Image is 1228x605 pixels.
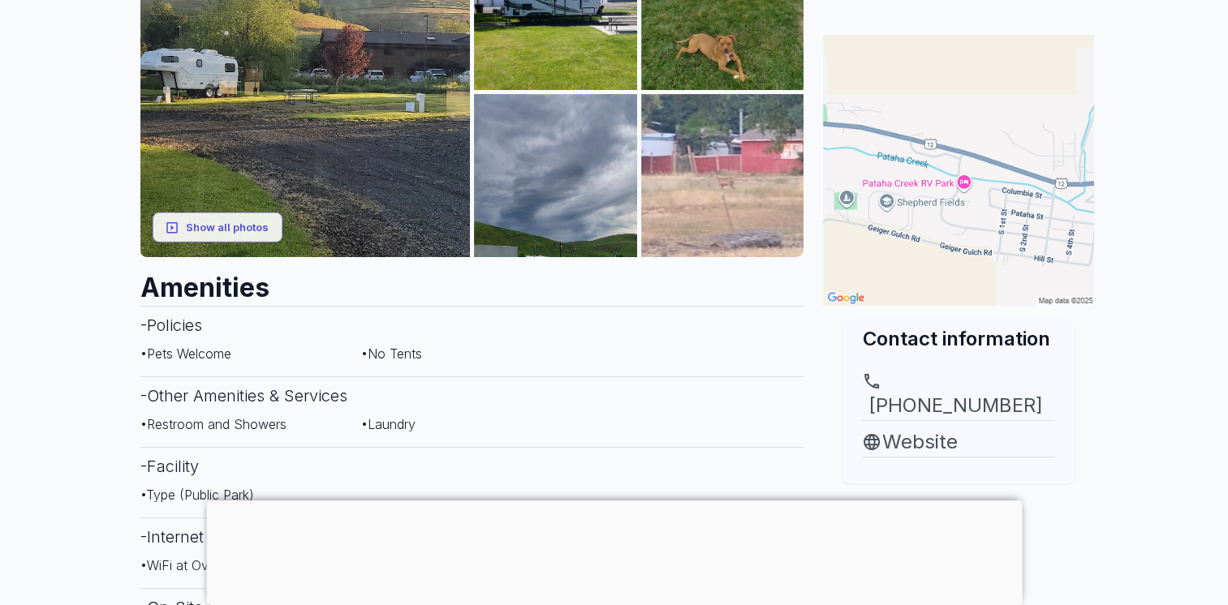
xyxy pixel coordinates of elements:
span: • Restroom and Showers [140,416,287,432]
img: AM5lPC8UTes-L-JYSbEvkwdjhpJedEiajmEKnhv6AT5qPSiYQXMbyWA2jYaUc30YkWpXi9HcH6NRYpvXzuCg_1BZEOaTRl8wF... [474,94,637,257]
a: Website [862,427,1055,457]
span: • Type (Public Park) [140,487,254,503]
h3: - Policies [140,306,804,344]
span: • Laundry [361,416,416,432]
span: • No Tents [361,345,422,362]
h3: - Facility [140,447,804,485]
span: • WiFi at Overnite Sites [140,557,274,573]
iframe: Advertisement [206,500,1022,601]
span: • Pets Welcome [140,345,231,362]
img: AM5lPC-t3gP2zCmnOh8vshYDNpfY5ilytbWsPFSbOq_zqSQNN-CWfJflmuO9KRH9bDTXUdAY9UOM25BrhqqRPDbFB-Q0PZ6x5... [641,94,804,257]
button: Show all photos [153,212,282,242]
img: Map for Pataha Creek RV Park [823,35,1094,306]
h3: - Other Amenities & Services [140,376,804,414]
h3: - Internet [140,517,804,556]
a: [PHONE_NUMBER] [862,371,1055,420]
h2: Amenities [140,257,804,306]
h2: Contact information [862,325,1055,352]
